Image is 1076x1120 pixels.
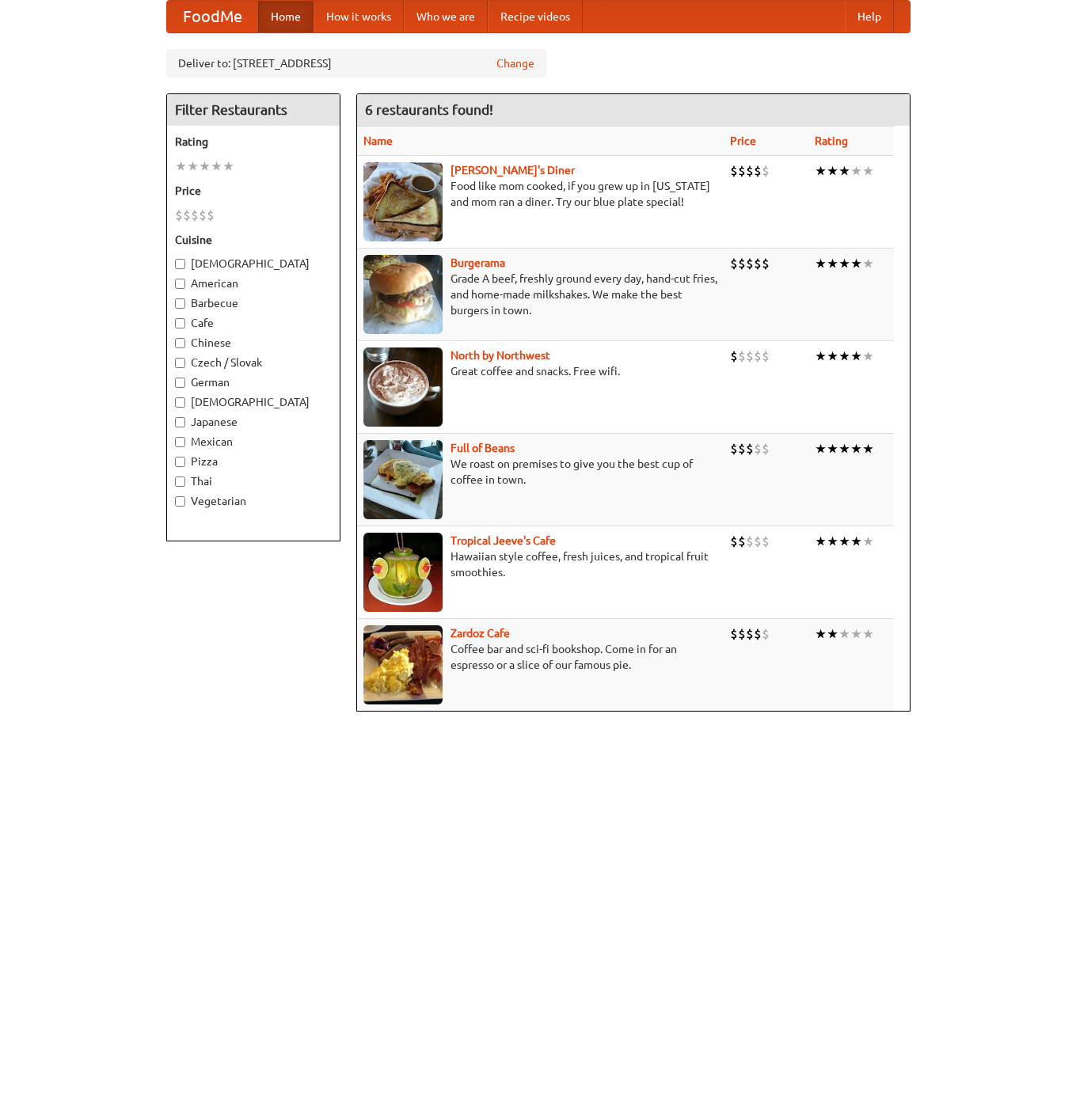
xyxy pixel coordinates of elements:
[762,440,770,457] li: $
[175,259,185,269] input: [DEMOGRAPHIC_DATA]
[730,162,738,180] li: $
[754,440,762,457] li: $
[838,440,850,457] li: ★
[762,255,770,272] li: $
[363,549,717,580] p: Hawaiian style coffee, fresh juices, and tropical fruit smoothies.
[815,440,827,457] li: ★
[754,162,762,180] li: $
[175,476,185,487] input: Thai
[754,625,762,643] li: $
[738,625,746,643] li: $
[363,440,443,519] img: beans.jpg
[175,183,332,199] h5: Price
[211,158,222,175] li: ★
[199,207,207,224] li: $
[451,256,505,269] a: Burgerama
[175,298,185,309] input: Barbecue
[363,641,717,673] p: Coffee bar and sci-fi bookshop. Come in for an espresso or a slice of our famous pie.
[746,162,754,180] li: $
[815,347,827,365] li: ★
[175,275,332,291] label: American
[175,378,185,388] input: German
[738,440,746,457] li: $
[258,1,314,32] a: Home
[175,437,185,447] input: Mexican
[754,533,762,550] li: $
[451,534,556,547] a: Tropical Jeeve's Cafe
[862,625,874,643] li: ★
[175,355,332,370] label: Czech / Slovak
[815,255,827,272] li: ★
[815,162,827,180] li: ★
[175,374,332,390] label: German
[838,347,850,365] li: ★
[862,347,874,365] li: ★
[363,271,717,318] p: Grade A beef, freshly ground every day, hand-cut fries, and home-made milkshakes. We make the bes...
[746,440,754,457] li: $
[175,358,185,368] input: Czech / Slovak
[363,255,443,334] img: burgerama.jpg
[363,178,717,210] p: Food like mom cooked, if you grew up in [US_STATE] and mom ran a diner. Try our blue plate special!
[365,102,493,117] ng-pluralize: 6 restaurants found!
[363,363,717,379] p: Great coffee and snacks. Free wifi.
[762,533,770,550] li: $
[754,255,762,272] li: $
[738,533,746,550] li: $
[175,134,332,150] h5: Rating
[175,295,332,311] label: Barbecue
[827,533,838,550] li: ★
[451,164,575,177] a: [PERSON_NAME]'s Diner
[175,207,183,224] li: $
[730,135,756,147] a: Price
[175,414,332,430] label: Japanese
[175,496,185,507] input: Vegetarian
[827,255,838,272] li: ★
[175,457,185,467] input: Pizza
[762,625,770,643] li: $
[850,255,862,272] li: ★
[363,456,717,488] p: We roast on premises to give you the best cup of coffee in town.
[827,347,838,365] li: ★
[738,347,746,365] li: $
[175,493,332,509] label: Vegetarian
[175,318,185,328] input: Cafe
[191,207,199,224] li: $
[363,625,443,704] img: zardoz.jpg
[850,440,862,457] li: ★
[175,454,332,469] label: Pizza
[363,162,443,241] img: sallys.jpg
[404,1,488,32] a: Who we are
[199,158,211,175] li: ★
[827,625,838,643] li: ★
[363,135,393,147] a: Name
[838,162,850,180] li: ★
[762,347,770,365] li: $
[166,49,546,78] div: Deliver to: [STREET_ADDRESS]
[222,158,234,175] li: ★
[850,625,862,643] li: ★
[838,625,850,643] li: ★
[451,349,550,362] a: North by Northwest
[175,397,185,408] input: [DEMOGRAPHIC_DATA]
[730,625,738,643] li: $
[862,255,874,272] li: ★
[862,162,874,180] li: ★
[175,315,332,331] label: Cafe
[175,473,332,489] label: Thai
[167,1,258,32] a: FoodMe
[363,347,443,427] img: north.jpg
[175,338,185,348] input: Chinese
[850,162,862,180] li: ★
[845,1,894,32] a: Help
[730,440,738,457] li: $
[175,256,332,271] label: [DEMOGRAPHIC_DATA]
[730,255,738,272] li: $
[738,162,746,180] li: $
[850,533,862,550] li: ★
[175,279,185,289] input: American
[746,347,754,365] li: $
[746,625,754,643] li: $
